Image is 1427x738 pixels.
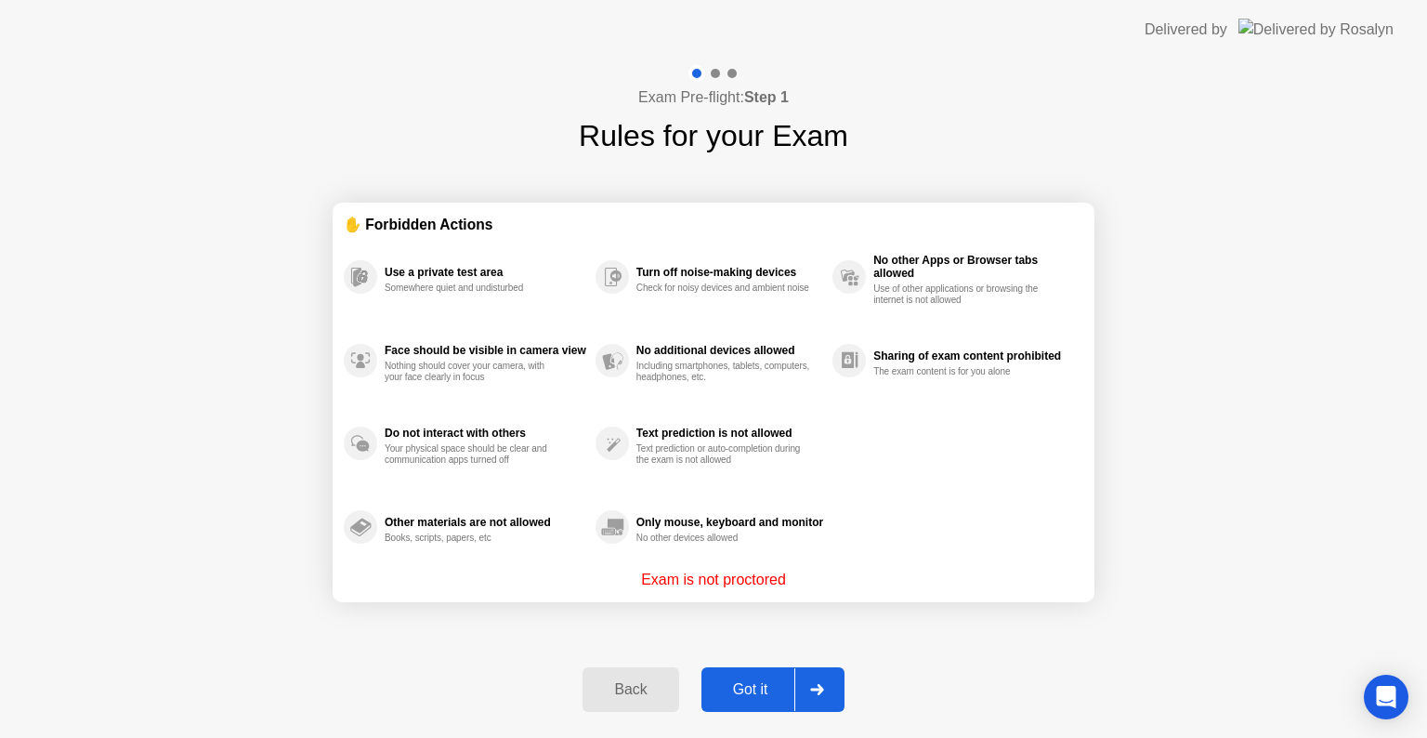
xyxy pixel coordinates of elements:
div: Only mouse, keyboard and monitor [636,516,823,529]
b: Step 1 [744,89,789,105]
div: Face should be visible in camera view [385,344,586,357]
button: Got it [701,667,844,712]
div: Turn off noise-making devices [636,266,823,279]
h1: Rules for your Exam [579,113,848,158]
h4: Exam Pre-flight: [638,86,789,109]
div: Books, scripts, papers, etc [385,533,560,544]
div: No other Apps or Browser tabs allowed [873,254,1074,280]
div: Sharing of exam content prohibited [873,349,1074,362]
div: Somewhere quiet and undisturbed [385,283,560,294]
div: Check for noisy devices and ambient noise [636,283,812,294]
div: Nothing should cover your camera, with your face clearly in focus [385,361,560,383]
div: ✋ Forbidden Actions [344,214,1083,235]
div: Other materials are not allowed [385,516,586,529]
div: Back [588,681,673,698]
div: Text prediction is not allowed [636,427,823,440]
div: Delivered by [1145,19,1227,41]
p: Exam is not proctored [641,569,786,591]
img: Delivered by Rosalyn [1238,19,1394,40]
div: Got it [707,681,794,698]
div: Use of other applications or browsing the internet is not allowed [873,283,1049,306]
div: The exam content is for you alone [873,366,1049,377]
div: Open Intercom Messenger [1364,675,1408,719]
div: Do not interact with others [385,427,586,440]
div: No other devices allowed [636,533,812,544]
div: Use a private test area [385,266,586,279]
div: Including smartphones, tablets, computers, headphones, etc. [636,361,812,383]
div: Your physical space should be clear and communication apps turned off [385,443,560,466]
div: Text prediction or auto-completion during the exam is not allowed [636,443,812,466]
button: Back [583,667,678,712]
div: No additional devices allowed [636,344,823,357]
